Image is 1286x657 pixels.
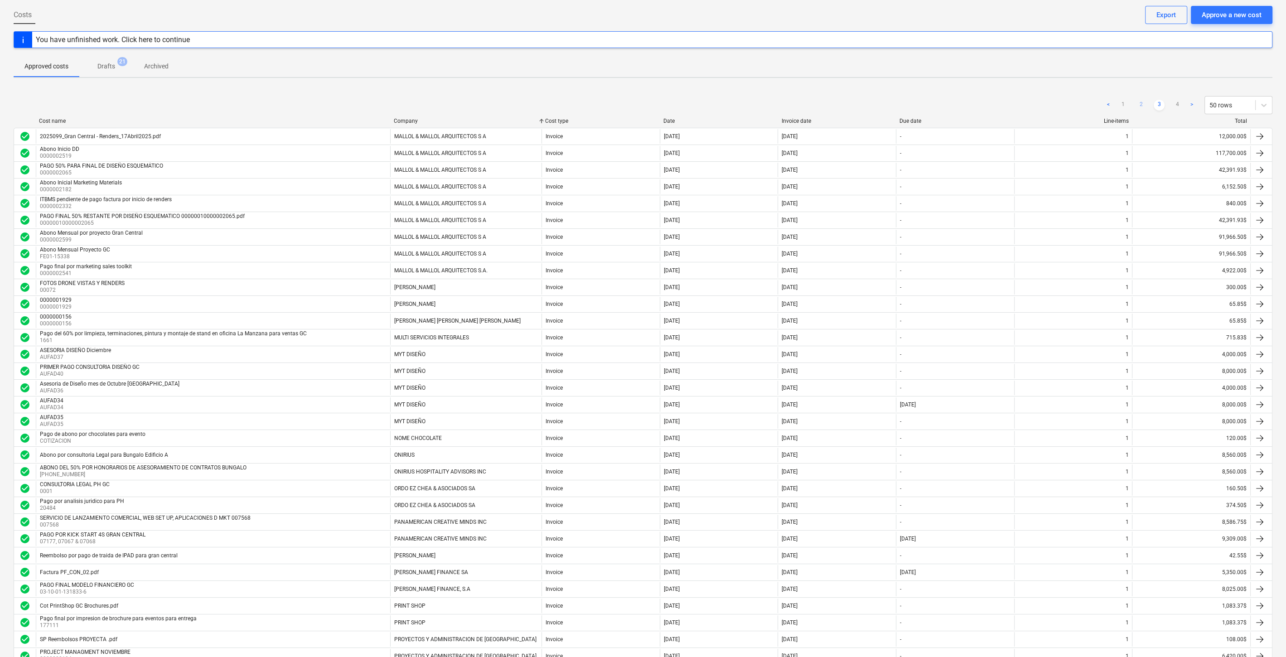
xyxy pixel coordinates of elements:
[1125,334,1128,341] div: 1
[19,198,30,209] span: check_circle
[19,148,30,159] span: check_circle
[40,488,111,495] p: 0001
[782,284,798,290] div: [DATE]
[19,232,30,242] div: Invoice was approved
[394,150,486,156] div: MALLOL & MALLOL ARQUITECTOS S A
[19,299,30,309] div: Invoice was approved
[40,203,174,210] p: 0000002332
[546,536,563,542] div: Invoice
[1125,301,1128,307] div: 1
[1125,385,1128,391] div: 1
[1132,531,1250,546] div: 9,309.00$
[40,515,251,521] div: SERVICIO DE LANZAMIENTO COMERCIAL, WEB SET UP, APLICACIONES D MKT 007568
[19,433,30,444] div: Invoice was approved
[19,433,30,444] span: check_circle
[546,401,563,408] div: Invoice
[1132,548,1250,563] div: 42.55$
[1132,481,1250,496] div: 160.50$
[40,404,65,411] p: AUFAD34
[1125,284,1128,290] div: 1
[546,351,563,357] div: Invoice
[40,236,145,244] p: 0000002599
[782,167,798,173] div: [DATE]
[1125,418,1128,425] div: 1
[19,349,30,360] span: check_circle
[664,184,680,190] div: [DATE]
[19,164,30,175] div: Invoice was approved
[40,169,165,177] p: 0000002065
[664,401,680,408] div: [DATE]
[782,133,798,140] div: [DATE]
[19,382,30,393] div: Invoice was approved
[1132,448,1250,462] div: 8,560.00$
[40,452,168,458] div: Abono por consultoria Legal para Bungalo Edificio A
[19,332,30,343] span: check_circle
[40,219,247,227] p: 00000010000002065
[1125,435,1128,441] div: 1
[40,253,112,261] p: FE01-15338
[1132,431,1250,445] div: 120.00$
[1241,614,1286,657] iframe: Chat Widget
[1172,100,1183,111] a: Page 4
[1125,234,1128,240] div: 1
[19,533,30,544] div: Invoice was approved
[394,452,415,458] div: ONIRIUS
[1125,502,1128,508] div: 1
[19,215,30,226] div: Invoice was approved
[394,334,469,341] div: MULTI SERVICIOS INTEGRALES
[546,251,563,257] div: Invoice
[900,234,901,240] div: -
[40,303,73,311] p: 0000001929
[40,133,161,140] div: 2025099_Gran Central - Renders_17Abril2025.pdf
[782,435,798,441] div: [DATE]
[664,418,680,425] div: [DATE]
[900,452,901,458] div: -
[900,217,901,223] div: -
[40,246,110,253] div: Abono Mensual Proyecto GC
[1132,381,1250,395] div: 4,000.00$
[394,418,425,425] div: MYT DISEÑO
[546,368,563,374] div: Invoice
[40,280,125,286] div: FOTOS DRONE VISTAS Y RENDERS
[1132,230,1250,244] div: 91,966.50$
[19,131,30,142] div: Invoice was approved
[1125,200,1128,207] div: 1
[394,368,425,374] div: MYT DISEÑO
[546,385,563,391] div: Invoice
[664,267,680,274] div: [DATE]
[40,397,63,404] div: AUFAD34
[394,267,488,274] div: MALLOL & MALLOL ARQUITECTOS S.A.
[19,366,30,377] span: check_circle
[900,351,901,357] div: -
[40,437,147,445] p: COTIZACION
[19,148,30,159] div: Invoice was approved
[1125,452,1128,458] div: 1
[40,420,65,428] p: AUFAD35
[782,150,798,156] div: [DATE]
[394,318,521,324] div: [PERSON_NAME] [PERSON_NAME] [PERSON_NAME]
[19,282,30,293] span: check_circle
[900,418,901,425] div: -
[546,435,563,441] div: Invoice
[117,57,127,66] span: 21
[782,519,798,525] div: [DATE]
[19,181,30,192] div: Invoice was approved
[40,471,248,478] p: [PHONE_NUMBER]
[394,118,538,124] div: Company
[1132,196,1250,211] div: 840.00$
[19,181,30,192] span: check_circle
[900,150,901,156] div: -
[40,230,143,236] div: Abono Mensual por proyecto Gran Central
[19,198,30,209] div: Invoice was approved
[546,184,563,190] div: Invoice
[782,200,798,207] div: [DATE]
[1132,179,1250,194] div: 6,152.50$
[1132,314,1250,328] div: 65.85$
[19,215,30,226] span: check_circle
[394,469,486,475] div: ONIRIUS HOSPITALITY ADVISORS INC
[546,133,563,140] div: Invoice
[782,251,798,257] div: [DATE]
[1132,330,1250,345] div: 715.83$
[1132,146,1250,160] div: 117,700.00$
[546,519,563,525] div: Invoice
